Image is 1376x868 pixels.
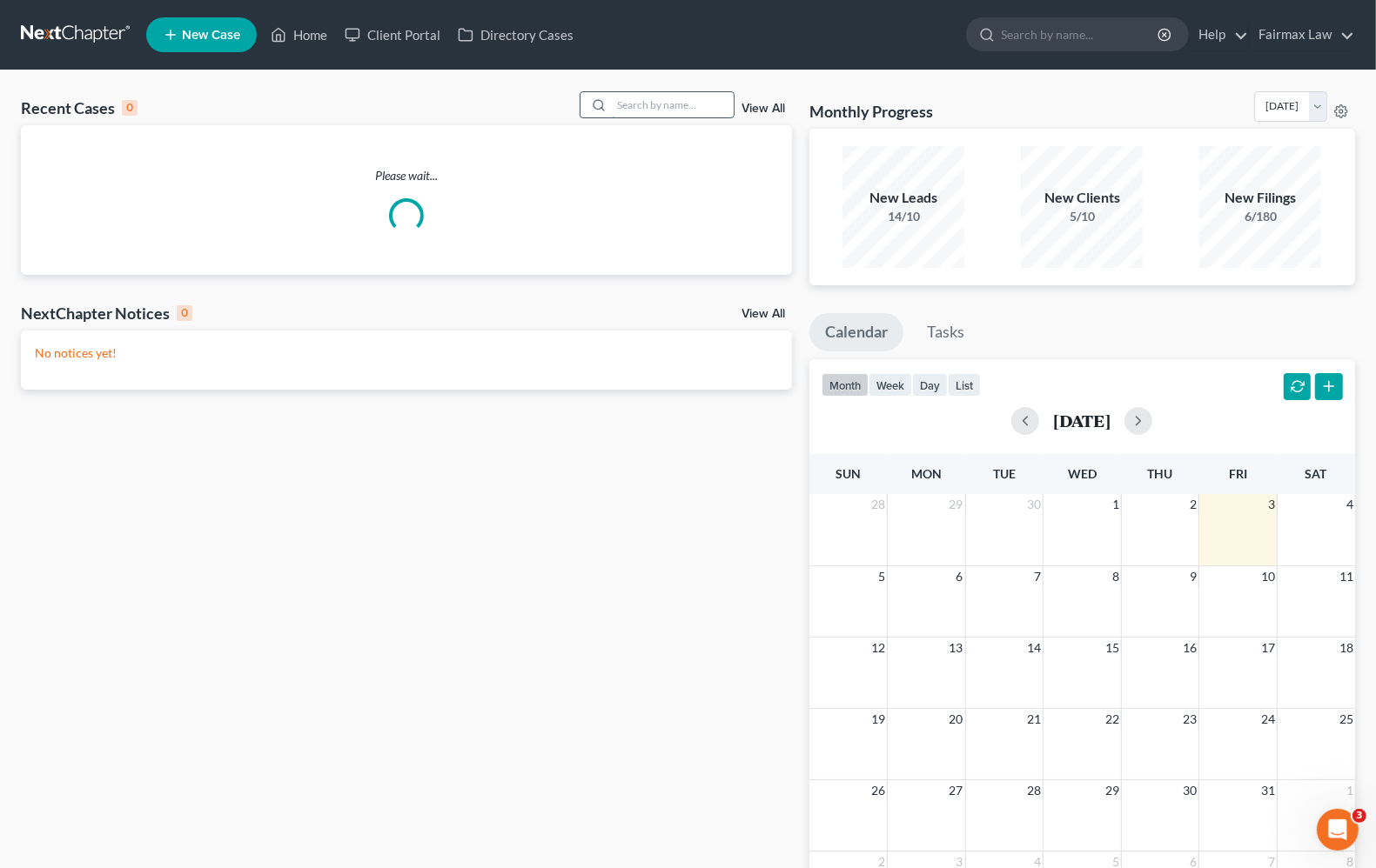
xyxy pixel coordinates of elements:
a: Tasks [911,313,980,351]
a: Directory Cases [449,19,582,50]
button: week [869,373,912,397]
span: Sun [836,466,861,481]
span: 18 [1338,638,1355,658]
div: NextChapter Notices [21,303,192,324]
p: Please wait... [21,167,792,184]
iframe: Intercom live chat [1317,809,1359,851]
div: 0 [122,100,138,116]
a: Client Portal [336,19,449,50]
span: 16 [1181,638,1198,658]
span: 4 [1345,494,1355,515]
span: 8 [1111,566,1121,587]
input: Search by name... [612,92,734,117]
span: 21 [1025,709,1043,730]
div: 14/10 [842,208,964,225]
span: 29 [948,494,965,515]
span: 12 [869,638,887,658]
h3: Monthly Progress [809,101,933,122]
a: Calendar [809,313,903,351]
a: Help [1190,19,1248,50]
span: 22 [1104,709,1121,730]
div: 6/180 [1199,208,1321,225]
span: Thu [1148,466,1173,481]
span: 26 [869,780,887,801]
span: 29 [1104,780,1121,801]
span: 23 [1181,709,1198,730]
span: 15 [1104,638,1121,658]
span: 5 [876,566,887,587]
button: month [822,373,869,397]
span: Tue [993,466,1016,481]
span: 25 [1338,709,1355,730]
span: 14 [1025,638,1043,658]
span: 10 [1259,566,1277,587]
button: day [912,373,948,397]
div: Recent Cases [21,97,138,118]
span: 3 [1353,809,1366,823]
input: Search by name... [1001,18,1160,50]
p: No notices yet! [35,344,778,362]
div: 5/10 [1021,208,1143,225]
div: New Clients [1021,188,1143,208]
span: 19 [869,709,887,730]
span: Mon [911,466,942,481]
a: View All [742,308,785,320]
span: 27 [948,780,965,801]
span: 17 [1259,638,1277,658]
span: 30 [1181,780,1198,801]
a: View All [742,103,785,115]
div: New Leads [842,188,964,208]
span: 7 [1032,566,1043,587]
div: 0 [177,305,192,321]
span: Fri [1229,466,1247,481]
span: 3 [1266,494,1277,515]
span: Sat [1306,466,1327,481]
h2: [DATE] [1053,411,1111,430]
span: 1 [1111,494,1121,515]
div: New Filings [1199,188,1321,208]
span: 31 [1259,780,1277,801]
span: 13 [948,638,965,658]
span: 24 [1259,709,1277,730]
span: 6 [955,566,965,587]
span: 28 [869,494,887,515]
a: Home [262,19,336,50]
span: 11 [1338,566,1355,587]
span: 30 [1025,494,1043,515]
span: New Case [182,29,240,42]
span: Wed [1068,466,1097,481]
span: 1 [1345,780,1355,801]
span: 9 [1188,566,1198,587]
span: 28 [1025,780,1043,801]
span: 2 [1188,494,1198,515]
button: list [948,373,981,397]
span: 20 [948,709,965,730]
a: Fairmax Law [1250,19,1354,50]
